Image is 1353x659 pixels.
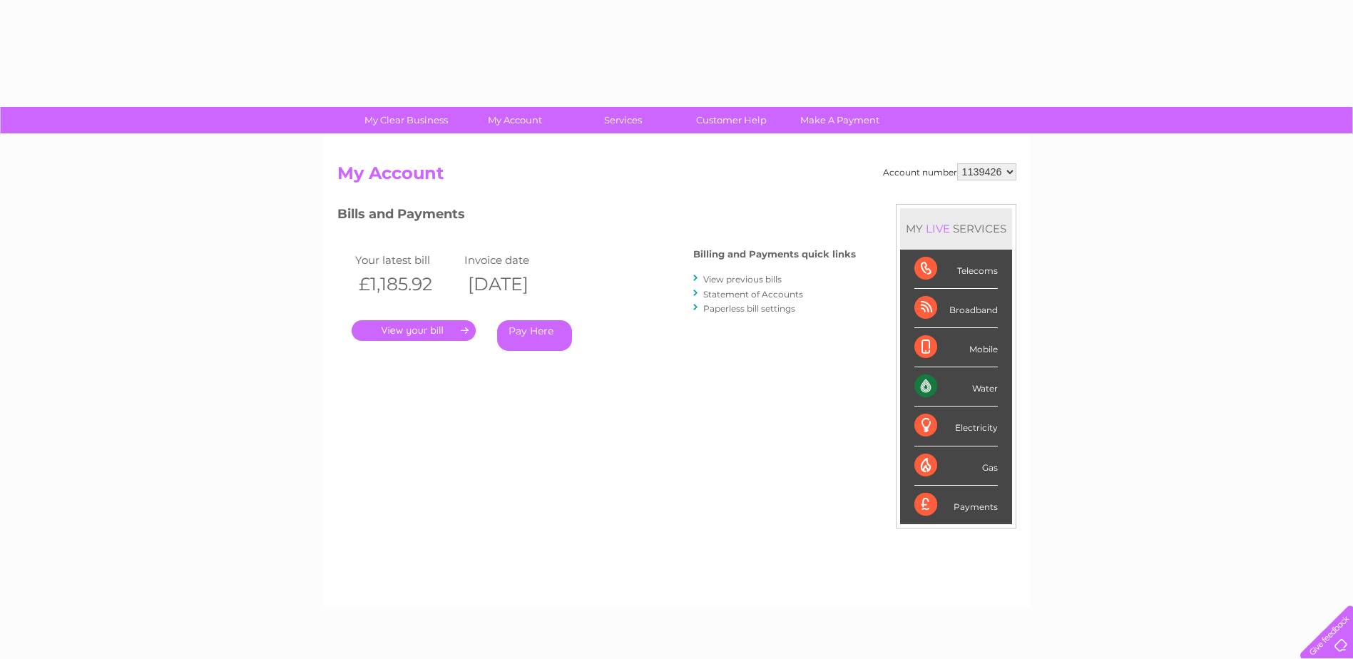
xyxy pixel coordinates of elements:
[352,320,476,341] a: .
[693,249,856,260] h4: Billing and Payments quick links
[461,270,571,299] th: [DATE]
[914,486,998,524] div: Payments
[337,163,1016,190] h2: My Account
[914,407,998,446] div: Electricity
[703,289,803,300] a: Statement of Accounts
[673,107,790,133] a: Customer Help
[883,163,1016,180] div: Account number
[914,328,998,367] div: Mobile
[923,222,953,235] div: LIVE
[703,303,795,314] a: Paperless bill settings
[347,107,465,133] a: My Clear Business
[564,107,682,133] a: Services
[497,320,572,351] a: Pay Here
[337,204,856,229] h3: Bills and Payments
[914,446,998,486] div: Gas
[352,250,461,270] td: Your latest bill
[900,208,1012,249] div: MY SERVICES
[703,274,782,285] a: View previous bills
[914,289,998,328] div: Broadband
[914,367,998,407] div: Water
[781,107,899,133] a: Make A Payment
[352,270,461,299] th: £1,185.92
[914,250,998,289] div: Telecoms
[456,107,573,133] a: My Account
[461,250,571,270] td: Invoice date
